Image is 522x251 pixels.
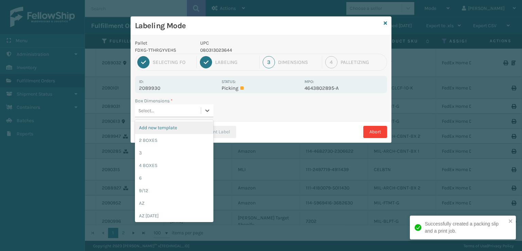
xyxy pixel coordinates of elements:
p: 4643802895-A [304,85,383,91]
label: Id: [139,79,144,84]
div: 2 BOXES [135,134,213,147]
div: 2 [200,56,212,68]
p: 2089930 [139,85,217,91]
div: Labeling [215,59,256,65]
p: 080313023644 [200,47,300,54]
div: Add new template [135,121,213,134]
div: AZ [135,197,213,210]
h3: Labeling Mode [135,21,381,31]
div: Palletizing [341,59,385,65]
div: Selecting FO [153,59,193,65]
div: 4 [325,56,337,68]
div: Successfully created a packing slip and a print job. [425,220,506,235]
div: AZ [DATE] [135,210,213,222]
button: close [508,218,513,225]
p: UPC [200,39,300,47]
div: 6 [135,172,213,184]
div: Dimensions [278,59,319,65]
button: Abort [363,126,387,138]
div: 9/12 [135,184,213,197]
div: 1 [137,56,150,68]
div: 4 BOXES [135,159,213,172]
button: Print Label [194,126,236,138]
p: FDXG-TTHRGYVEHS [135,47,192,54]
p: Pallet [135,39,192,47]
label: MPO: [304,79,314,84]
div: 3 [135,147,213,159]
label: Status: [222,79,236,84]
p: Picking [222,85,300,91]
div: Select... [138,107,154,114]
label: Box Dimensions [135,97,173,104]
div: 3 [263,56,275,68]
